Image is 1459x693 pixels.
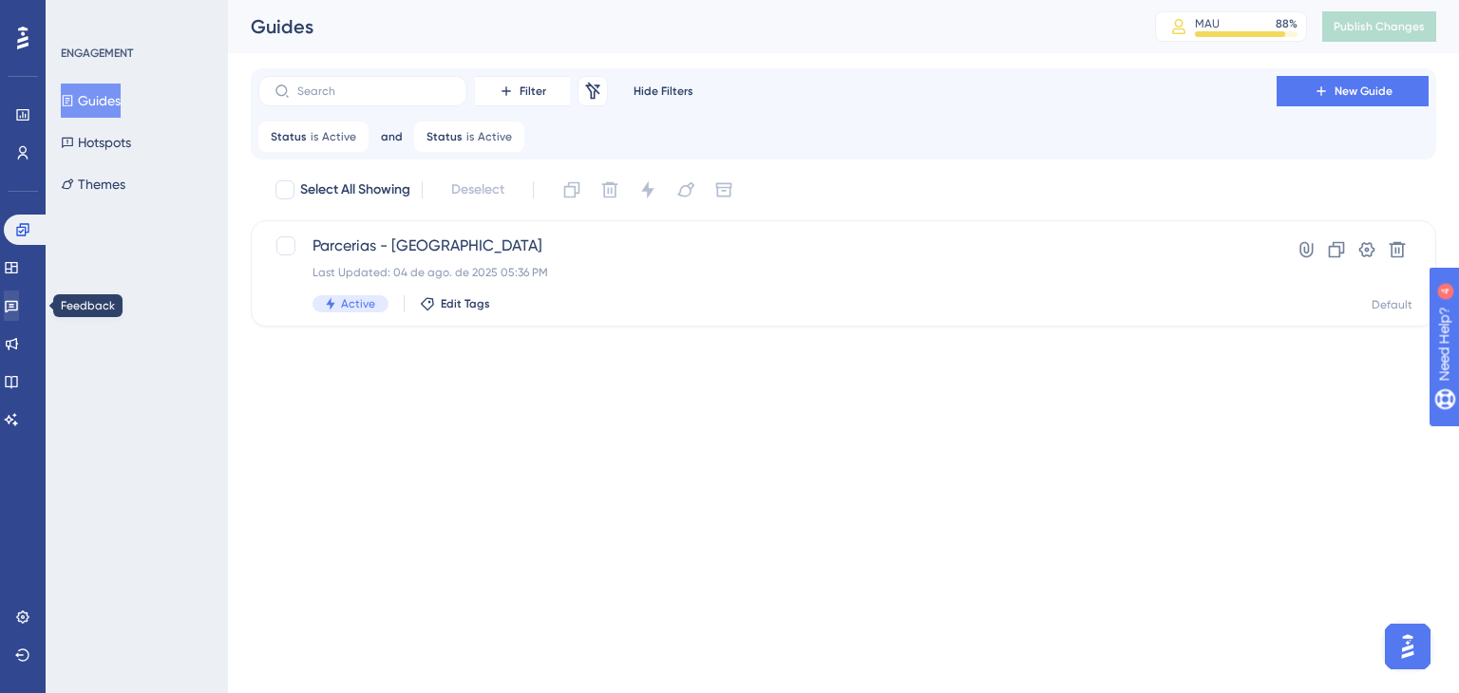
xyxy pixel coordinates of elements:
[1322,11,1436,42] button: Publish Changes
[271,129,307,144] span: Status
[1277,76,1429,106] button: New Guide
[341,296,375,311] span: Active
[466,129,474,144] span: is
[1334,19,1425,34] span: Publish Changes
[45,5,119,28] span: Need Help?
[434,173,521,207] button: Deselect
[313,234,1222,257] span: Parcerias - [GEOGRAPHIC_DATA]
[300,178,410,201] span: Select All Showing
[311,129,318,144] span: is
[61,46,133,61] div: ENGAGEMENT
[61,84,121,118] button: Guides
[61,167,125,201] button: Themes
[313,265,1222,280] div: Last Updated: 04 de ago. de 2025 05:36 PM
[61,125,131,159] button: Hotspots
[297,84,451,98] input: Search
[132,9,138,25] div: 4
[322,129,356,144] span: Active
[451,178,504,201] span: Deselect
[251,13,1108,40] div: Guides
[616,76,711,106] button: Hide Filters
[1335,84,1393,99] span: New Guide
[441,296,490,311] span: Edit Tags
[1195,16,1220,31] div: MAU
[475,76,570,106] button: Filter
[381,129,403,144] span: and
[520,84,546,99] span: Filter
[634,84,693,99] span: Hide Filters
[1379,618,1436,675] iframe: UserGuiding AI Assistant Launcher
[426,129,463,144] span: Status
[1372,297,1412,312] div: Default
[1276,16,1298,31] div: 88 %
[376,122,407,152] button: and
[420,296,490,311] button: Edit Tags
[478,129,512,144] span: Active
